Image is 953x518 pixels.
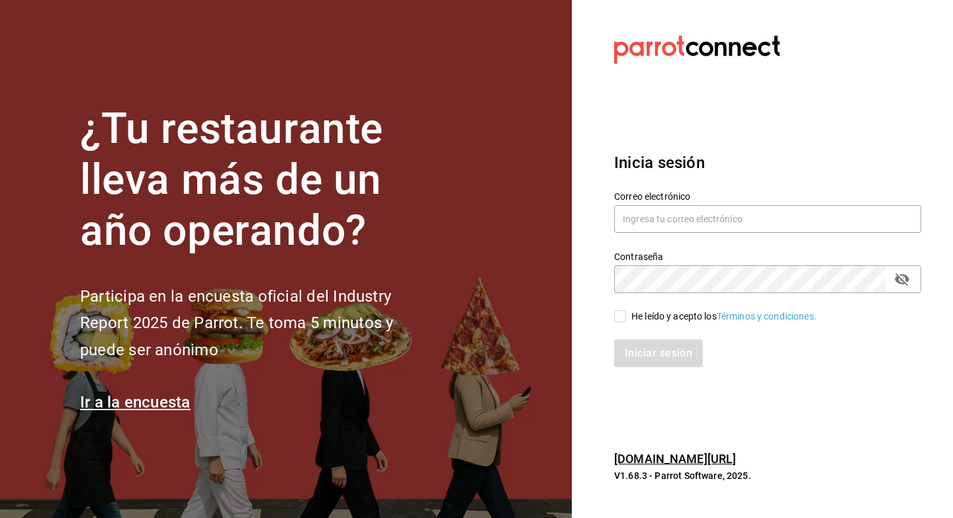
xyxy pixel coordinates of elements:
[80,104,437,256] h1: ¿Tu restaurante lleva más de un año operando?
[614,205,921,233] input: Ingresa tu correo electrónico
[614,452,736,466] a: [DOMAIN_NAME][URL]
[80,283,437,364] h2: Participa en la encuesta oficial del Industry Report 2025 de Parrot. Te toma 5 minutos y puede se...
[891,268,913,290] button: passwordField
[80,393,191,411] a: Ir a la encuesta
[614,192,921,201] label: Correo electrónico
[614,252,921,261] label: Contraseña
[614,469,921,482] p: V1.68.3 - Parrot Software, 2025.
[631,310,817,324] div: He leído y acepto los
[717,311,817,322] a: Términos y condiciones.
[614,151,921,175] h3: Inicia sesión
